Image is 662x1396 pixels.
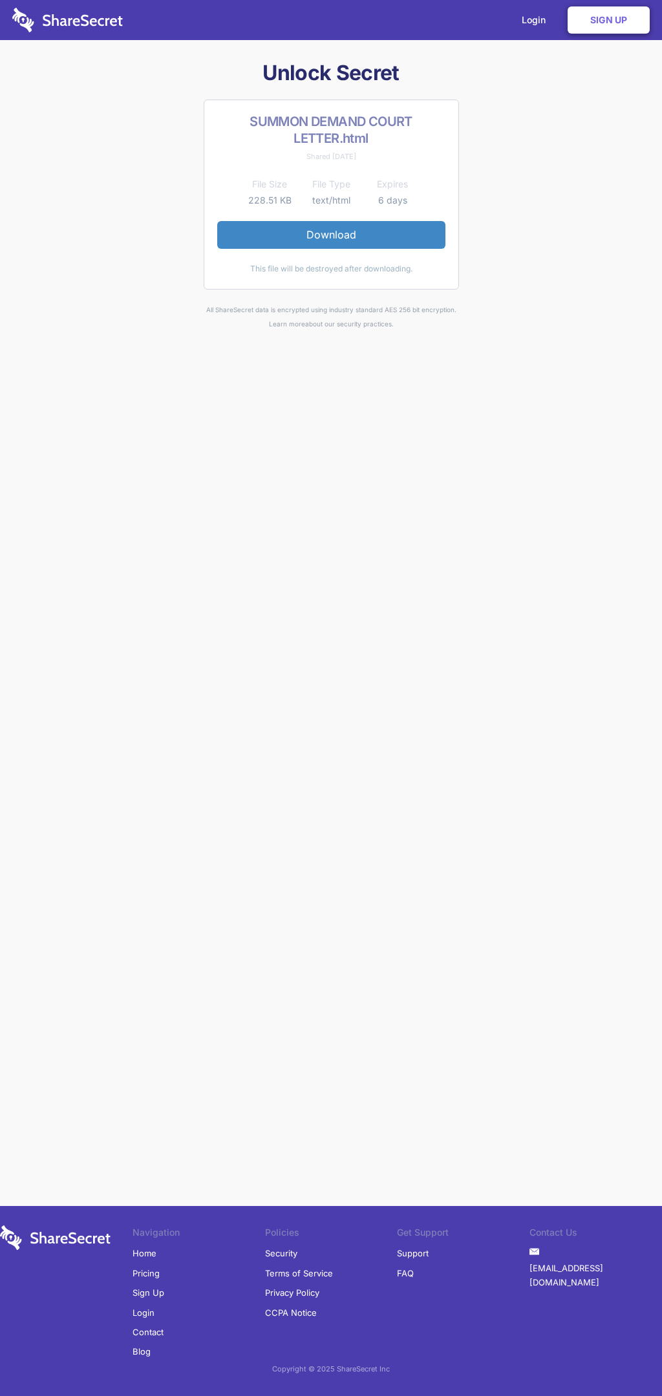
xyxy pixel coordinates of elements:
[529,1225,662,1243] li: Contact Us
[133,1225,265,1243] li: Navigation
[133,1342,151,1361] a: Blog
[133,1303,155,1322] a: Login
[397,1243,429,1263] a: Support
[217,113,445,147] h2: SUMMON DEMAND COURT LETTER.html
[301,176,362,192] th: File Type
[397,1225,529,1243] li: Get Support
[265,1225,398,1243] li: Policies
[12,8,123,32] img: logo-wordmark-white-trans-d4663122ce5f474addd5e946df7df03e33cb6a1c49d2221995e7729f52c070b2.svg
[133,1322,164,1342] a: Contact
[568,6,650,34] a: Sign Up
[239,193,301,208] td: 228.51 KB
[269,320,305,328] a: Learn more
[362,176,423,192] th: Expires
[529,1258,662,1293] a: [EMAIL_ADDRESS][DOMAIN_NAME]
[397,1264,414,1283] a: FAQ
[133,1283,164,1302] a: Sign Up
[217,149,445,164] div: Shared [DATE]
[133,1243,156,1263] a: Home
[362,193,423,208] td: 6 days
[239,176,301,192] th: File Size
[133,1264,160,1283] a: Pricing
[301,193,362,208] td: text/html
[217,221,445,248] a: Download
[265,1283,319,1302] a: Privacy Policy
[265,1264,333,1283] a: Terms of Service
[265,1303,317,1322] a: CCPA Notice
[265,1243,297,1263] a: Security
[217,262,445,276] div: This file will be destroyed after downloading.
